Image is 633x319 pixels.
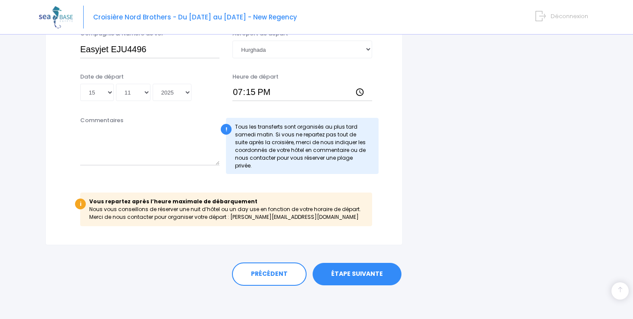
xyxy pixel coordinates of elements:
[80,193,372,226] div: Nous vous conseillons de réserver une nuit d’hôtel ou un day use en fonction de votre horaire de ...
[232,73,279,81] label: Heure de départ
[93,13,297,22] span: Croisière Nord Brothers - Du [DATE] au [DATE] - New Regency
[80,116,123,125] label: Commentaires
[313,263,401,285] a: ÉTAPE SUIVANTE
[232,262,307,286] a: PRÉCÉDENT
[551,12,588,20] span: Déconnexion
[75,199,86,209] div: i
[226,118,378,174] div: Tous les transferts sont organisés au plus tard samedi matin. Si vous ne repartez pas tout de sui...
[221,124,232,135] div: !
[80,73,124,81] label: Date de départ
[89,198,257,205] b: Vous repartez après l’heure maximale de débarquement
